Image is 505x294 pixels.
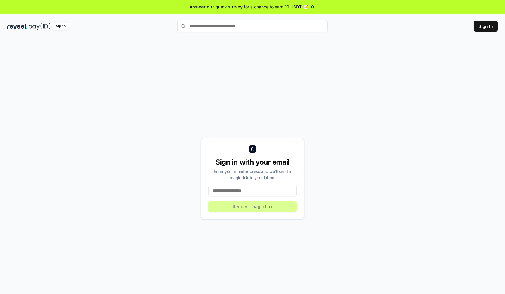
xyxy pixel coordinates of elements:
[249,145,256,153] img: logo_small
[7,23,27,30] img: reveel_dark
[208,168,297,181] div: Enter your email address and we’ll send a magic link to your inbox.
[190,4,243,10] span: Answer our quick survey
[208,157,297,167] div: Sign in with your email
[29,23,51,30] img: pay_id
[474,21,498,32] button: Sign In
[244,4,308,10] span: for a chance to earn 10 USDT 📝
[52,23,69,30] div: Alpha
